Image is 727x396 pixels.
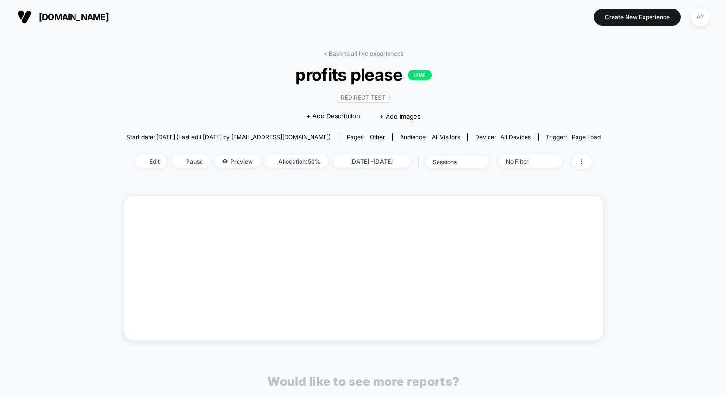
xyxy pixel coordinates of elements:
span: profits please [150,64,577,85]
div: No Filter [506,158,544,165]
span: Pause [172,155,210,168]
span: + Add Description [306,112,360,121]
p: Would like to see more reports? [267,374,460,389]
span: [DATE] - [DATE] [333,155,411,168]
span: [DOMAIN_NAME] [39,12,109,22]
span: other [370,133,385,141]
img: Visually logo [17,10,32,24]
span: Allocation: 50% [265,155,328,168]
p: LIVE [408,70,432,80]
span: Redirect Test [337,92,390,103]
div: Trigger: [546,133,601,141]
span: Preview [215,155,260,168]
div: Audience: [400,133,460,141]
a: < Back to all live experiences [324,50,403,57]
span: all devices [501,133,531,141]
span: | [415,155,426,169]
div: Pages: [347,133,385,141]
button: AY [688,7,713,27]
span: + Add Images [379,113,421,120]
div: AY [691,8,710,26]
button: Create New Experience [594,9,681,26]
span: Device: [467,133,538,141]
span: All Visitors [432,133,460,141]
span: Edit [135,155,167,168]
span: Page Load [572,133,601,141]
button: [DOMAIN_NAME] [14,9,112,25]
span: Start date: [DATE] (Last edit [DATE] by [EMAIL_ADDRESS][DOMAIN_NAME]) [126,133,331,141]
div: sessions [433,158,471,166]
